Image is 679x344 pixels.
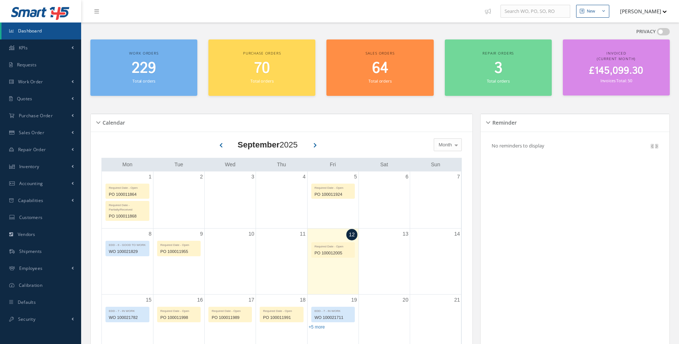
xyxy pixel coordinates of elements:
[205,229,256,295] td: September 10, 2025
[157,313,200,322] div: PO 100011998
[147,171,153,182] a: September 1, 2025
[600,78,632,83] small: Invoices Total: 50
[260,313,303,322] div: PO 100011991
[492,142,544,149] p: No reminders to display
[455,171,461,182] a: September 7, 2025
[224,160,237,169] a: Wednesday
[19,265,43,271] span: Employees
[401,295,410,305] a: September 20, 2025
[106,212,149,220] div: PO 100011868
[18,197,44,204] span: Capabilities
[350,295,358,305] a: September 19, 2025
[312,307,354,313] div: EDD - 7 - IN WORK
[613,4,667,18] button: [PERSON_NAME]
[247,229,256,239] a: September 10, 2025
[209,307,252,313] div: Required Date - Open
[298,229,307,239] a: September 11, 2025
[430,160,442,169] a: Sunday
[106,184,149,190] div: Required Date - Open
[368,78,391,84] small: Total orders
[1,22,81,39] a: Dashboard
[250,78,273,84] small: Total orders
[482,51,514,56] span: Repair orders
[312,249,354,257] div: PO 100012005
[17,95,32,102] span: Quotes
[353,171,358,182] a: September 5, 2025
[18,231,35,237] span: Vendors
[198,171,204,182] a: September 2, 2025
[260,307,303,313] div: Required Date - Open
[102,171,153,229] td: September 1, 2025
[144,295,153,305] a: September 15, 2025
[307,171,358,229] td: September 5, 2025
[328,160,337,169] a: Friday
[18,146,46,153] span: Repair Order
[494,58,502,79] span: 3
[453,229,461,239] a: September 14, 2025
[157,241,200,247] div: Required Date - Open
[410,229,461,295] td: September 14, 2025
[597,56,635,61] span: (Current Month)
[205,171,256,229] td: September 3, 2025
[589,64,643,78] span: £145,099.30
[19,163,39,170] span: Inventory
[301,171,307,182] a: September 4, 2025
[18,28,42,34] span: Dashboard
[410,171,461,229] td: September 7, 2025
[453,295,461,305] a: September 21, 2025
[19,214,43,220] span: Customers
[312,190,354,199] div: PO 100011924
[576,5,609,18] button: New
[563,39,670,95] a: Invoiced (Current Month) £145,099.30 Invoices Total: 50
[106,190,149,199] div: PO 100011864
[18,299,36,305] span: Defaults
[636,28,656,35] label: PRIVACY
[153,229,204,295] td: September 9, 2025
[309,324,325,330] a: Show 5 more events
[404,171,410,182] a: September 6, 2025
[243,51,281,56] span: Purchase orders
[366,51,394,56] span: Sales orders
[372,58,388,79] span: 64
[100,117,125,126] h5: Calendar
[18,79,43,85] span: Work Order
[147,229,153,239] a: September 8, 2025
[312,313,354,322] div: WO 100021711
[157,247,200,256] div: PO 100011955
[587,8,595,14] div: New
[19,248,42,254] span: Shipments
[132,78,155,84] small: Total orders
[298,295,307,305] a: September 18, 2025
[500,5,570,18] input: Search WO, PO, SO, RO
[250,171,256,182] a: September 3, 2025
[487,78,510,84] small: Total orders
[129,51,158,56] span: Work orders
[209,313,252,322] div: PO 100011989
[157,307,200,313] div: Required Date - Open
[346,229,357,240] a: September 12, 2025
[19,282,42,288] span: Calibration
[153,171,204,229] td: September 2, 2025
[106,307,149,313] div: EDD - 7 - IN WORK
[195,295,204,305] a: September 16, 2025
[19,180,43,187] span: Accounting
[90,39,197,96] a: Work orders 229 Total orders
[106,313,149,322] div: WO 100021782
[437,141,452,149] span: Month
[307,229,358,295] td: September 12, 2025
[132,58,156,79] span: 229
[238,140,280,149] b: September
[121,160,134,169] a: Monday
[106,241,149,247] div: EDD - 6 - GOOD TO WORK
[238,139,298,151] div: 2025
[606,51,626,56] span: Invoiced
[198,229,204,239] a: September 9, 2025
[256,229,307,295] td: September 11, 2025
[276,160,287,169] a: Thursday
[256,171,307,229] td: September 4, 2025
[490,117,517,126] h5: Reminder
[19,129,44,136] span: Sales Order
[326,39,433,96] a: Sales orders 64 Total orders
[106,201,149,212] div: Required Date - Partially/Received
[18,316,35,322] span: Security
